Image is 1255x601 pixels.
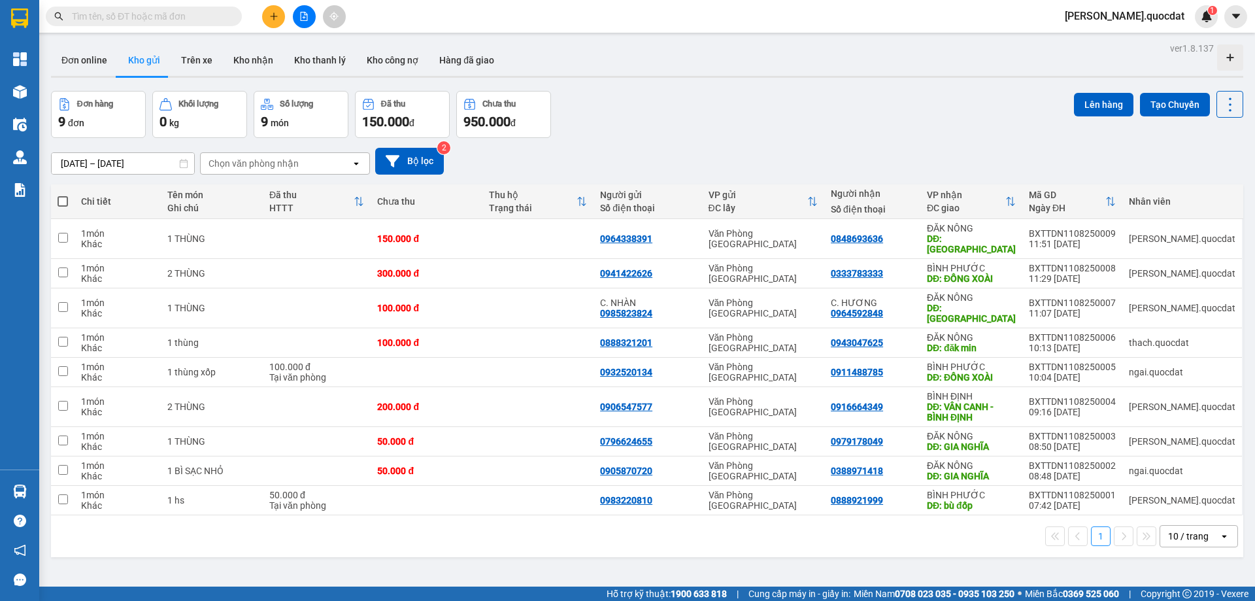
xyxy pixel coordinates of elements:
div: Văn Phòng [GEOGRAPHIC_DATA] [709,362,818,383]
div: Ngày ĐH [1029,203,1105,213]
div: DĐ: ĐỒNG XOÀI [927,273,1016,284]
span: 150.000 [362,114,409,129]
div: 1 món [81,298,154,308]
div: 1 món [81,263,154,273]
img: warehouse-icon [13,150,27,164]
div: 07:42 [DATE] [1029,500,1116,511]
div: 1 món [81,396,154,407]
div: 100.000 đ [377,303,475,313]
strong: 0369 525 060 [1063,589,1119,599]
button: Trên xe [171,44,223,76]
div: 0911488785 [831,367,883,377]
div: Khác [81,471,154,481]
div: Số điện thoại [600,203,695,213]
div: Khác [81,372,154,383]
div: 200.000 đ [377,402,475,412]
div: Khối lượng [178,99,218,109]
div: DĐ: đăk min [927,343,1016,353]
div: 1 món [81,362,154,372]
img: warehouse-icon [13,118,27,131]
div: 10:13 [DATE] [1029,343,1116,353]
div: Ghi chú [167,203,256,213]
div: DĐ: bù đốp [927,500,1016,511]
div: Thu hộ [489,190,577,200]
th: Toggle SortBy [263,184,371,219]
div: Mã GD [1029,190,1105,200]
div: Tạo kho hàng mới [1217,44,1243,71]
img: warehouse-icon [13,85,27,99]
div: BXTTDN1108250007 [1029,298,1116,308]
button: Chưa thu950.000đ [456,91,551,138]
div: 2 THÙNG [167,268,256,279]
div: 1 món [81,490,154,500]
div: ver 1.8.137 [1170,41,1214,56]
div: ĐĂK NÔNG [927,223,1016,233]
span: caret-down [1230,10,1242,22]
div: DĐ: VÂN CANH - BÌNH ĐỊNH [927,402,1016,422]
div: BÌNH PHƯỚC [927,263,1016,273]
span: notification [14,544,26,557]
input: Select a date range. [52,153,194,174]
div: Văn Phòng [GEOGRAPHIC_DATA] [709,490,818,511]
sup: 2 [437,141,450,154]
button: Đơn online [51,44,118,76]
div: Người nhận [831,188,914,199]
div: 50.000 đ [377,466,475,476]
div: 0983220810 [600,495,652,506]
span: search [54,12,63,21]
div: ĐC lấy [709,203,808,213]
span: file-add [299,12,309,21]
div: BXTTDN1108250006 [1029,332,1116,343]
div: Khác [81,343,154,353]
button: caret-down [1224,5,1247,28]
button: Bộ lọc [375,148,444,175]
div: Nhân viên [1129,196,1235,207]
img: icon-new-feature [1201,10,1213,22]
span: đơn [68,118,84,128]
div: 1 thùng [167,337,256,348]
div: BXTTDN1108250001 [1029,490,1116,500]
div: 1 THÙNG [167,436,256,447]
div: ngai.quocdat [1129,466,1235,476]
div: BXTTDN1108250002 [1029,460,1116,471]
button: Số lượng9món [254,91,348,138]
button: Kho gửi [118,44,171,76]
th: Toggle SortBy [920,184,1022,219]
div: Văn Phòng [GEOGRAPHIC_DATA] [709,431,818,452]
div: Đã thu [381,99,405,109]
button: 1 [1091,526,1111,546]
div: BXTTDN1108250003 [1029,431,1116,441]
div: Người gửi [600,190,695,200]
sup: 1 [1208,6,1217,15]
strong: 1900 633 818 [671,589,727,599]
button: plus [262,5,285,28]
div: C. HƯƠNG [831,298,914,308]
div: simon.quocdat [1129,233,1235,244]
div: Văn Phòng [GEOGRAPHIC_DATA] [709,228,818,249]
div: 50.000 đ [377,436,475,447]
div: Chưa thu [482,99,516,109]
div: 0943047625 [831,337,883,348]
div: 11:29 [DATE] [1029,273,1116,284]
div: 100.000 đ [377,337,475,348]
div: BÌNH PHƯỚC [927,490,1016,500]
span: đ [409,118,414,128]
div: Chưa thu [377,196,475,207]
div: Đã thu [269,190,354,200]
div: 11:07 [DATE] [1029,308,1116,318]
div: Tại văn phòng [269,500,364,511]
div: ngai.quocdat [1129,367,1235,377]
div: 1 món [81,332,154,343]
div: Văn Phòng [GEOGRAPHIC_DATA] [709,396,818,417]
div: 2 THÙNG [167,402,256,412]
div: Tại văn phòng [269,372,364,383]
span: Miền Bắc [1025,587,1119,601]
div: 0888321201 [600,337,652,348]
div: Văn Phòng [GEOGRAPHIC_DATA] [709,460,818,481]
span: 950.000 [463,114,510,129]
div: 09:16 [DATE] [1029,407,1116,417]
th: Toggle SortBy [482,184,594,219]
div: DĐ: KIẾN ĐỨC [927,303,1016,324]
div: ĐĂK NÔNG [927,431,1016,441]
img: warehouse-icon [13,485,27,498]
